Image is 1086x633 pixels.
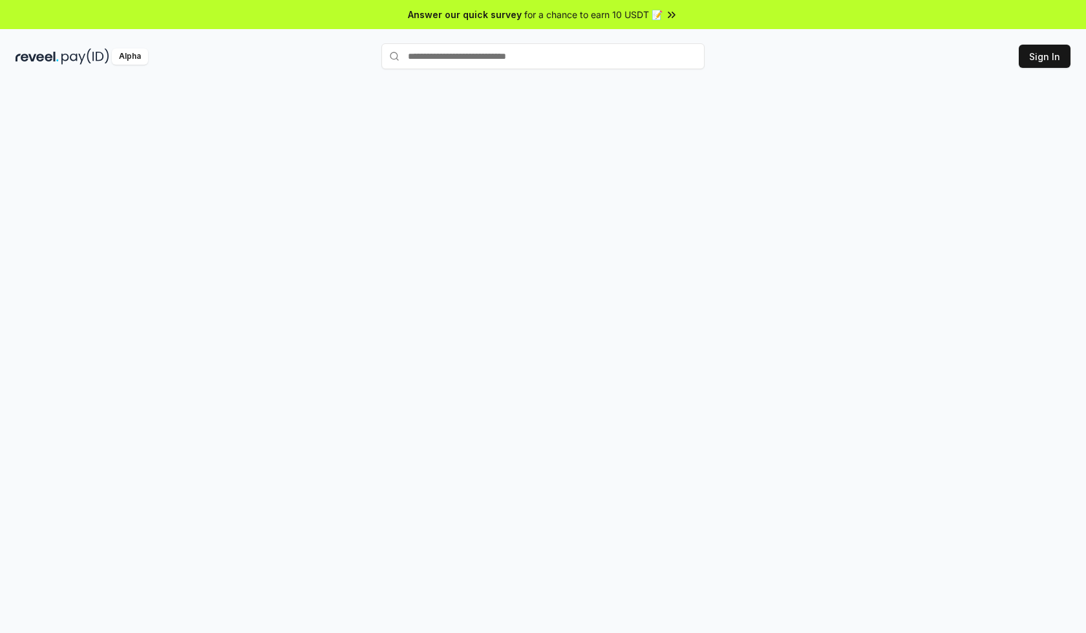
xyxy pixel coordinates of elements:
[1019,45,1070,68] button: Sign In
[16,48,59,65] img: reveel_dark
[61,48,109,65] img: pay_id
[524,8,663,21] span: for a chance to earn 10 USDT 📝
[408,8,522,21] span: Answer our quick survey
[112,48,148,65] div: Alpha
